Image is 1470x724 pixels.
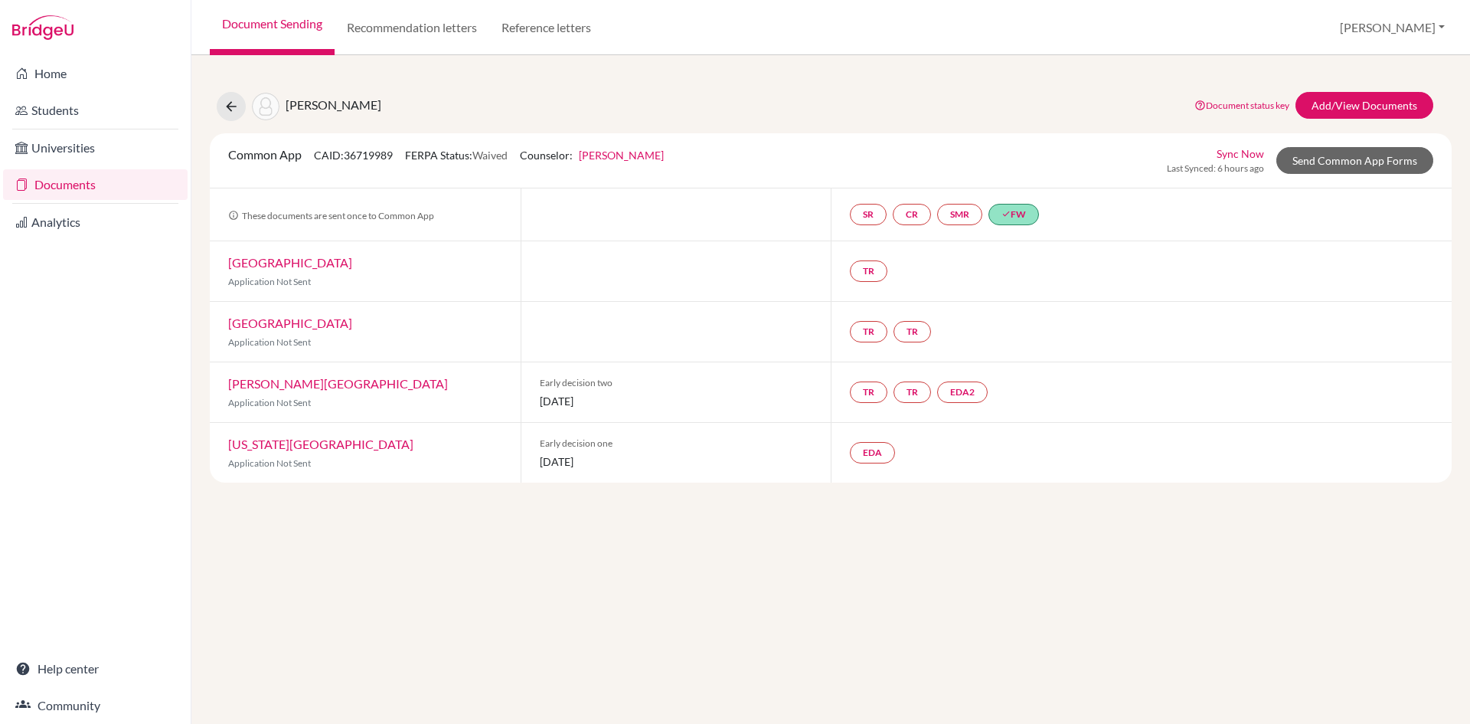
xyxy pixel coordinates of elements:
[228,255,352,270] a: [GEOGRAPHIC_DATA]
[3,95,188,126] a: Students
[314,149,393,162] span: CAID: 36719989
[12,15,73,40] img: Bridge-U
[540,376,813,390] span: Early decision two
[472,149,508,162] span: Waived
[228,147,302,162] span: Common App
[893,321,931,342] a: TR
[1295,92,1433,119] a: Add/View Documents
[228,336,311,348] span: Application Not Sent
[937,382,988,403] a: EDA2
[228,316,352,330] a: [GEOGRAPHIC_DATA]
[228,276,311,287] span: Application Not Sent
[893,204,931,225] a: CR
[228,376,448,391] a: [PERSON_NAME][GEOGRAPHIC_DATA]
[3,690,188,721] a: Community
[850,442,895,464] a: EDA
[520,149,664,162] span: Counselor:
[228,437,413,451] a: [US_STATE][GEOGRAPHIC_DATA]
[850,321,887,342] a: TR
[228,457,311,469] span: Application Not Sent
[405,149,508,162] span: FERPA Status:
[579,149,664,162] a: [PERSON_NAME]
[3,654,188,684] a: Help center
[1333,13,1452,42] button: [PERSON_NAME]
[540,393,813,409] span: [DATE]
[893,382,931,403] a: TR
[988,204,1039,225] a: doneFW
[850,204,887,225] a: SR
[1276,147,1433,174] a: Send Common App Forms
[228,397,311,408] span: Application Not Sent
[850,260,887,282] a: TR
[3,207,188,238] a: Analytics
[3,133,188,163] a: Universities
[1167,162,1264,175] span: Last Synced: 6 hours ago
[228,210,434,221] span: These documents are sent once to Common App
[540,454,813,470] span: [DATE]
[286,97,381,112] span: [PERSON_NAME]
[3,169,188,200] a: Documents
[850,382,887,403] a: TR
[1217,146,1264,162] a: Sync Now
[3,58,188,89] a: Home
[540,437,813,450] span: Early decision one
[937,204,982,225] a: SMR
[1001,209,1011,218] i: done
[1194,100,1289,111] a: Document status key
